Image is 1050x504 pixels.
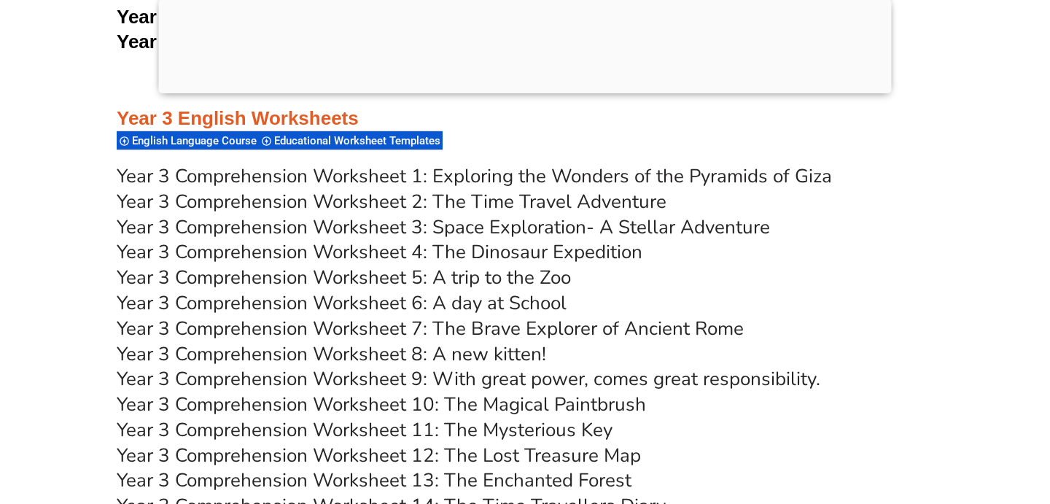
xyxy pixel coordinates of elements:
h3: Year 3 English Worksheets [117,106,933,131]
a: Year 3 Comprehension Worksheet 6: A day at School [117,290,567,316]
span: Year 2 Worksheet 19: [117,6,307,28]
a: Year 3 Comprehension Worksheet 1: Exploring the Wonders of the Pyramids of Giza [117,163,832,189]
a: Year 2 Worksheet 20:Correcting Sentences [117,31,503,53]
div: English Language Course [117,131,259,150]
span: English Language Course [132,134,261,147]
a: Year 3 Comprehension Worksheet 4: The Dinosaur Expedition [117,239,642,265]
div: Educational Worksheet Templates [259,131,443,150]
a: Year 3 Comprehension Worksheet 7: The Brave Explorer of Ancient Rome [117,316,744,341]
a: Year 3 Comprehension Worksheet 8: A new kitten! [117,341,546,367]
iframe: Chat Widget [800,339,1050,504]
span: Year 2 Worksheet 20: [117,31,307,53]
a: Year 3 Comprehension Worksheet 9: With great power, comes great responsibility. [117,366,820,392]
a: Year 3 Comprehension Worksheet 11: The Mysterious Key [117,417,612,443]
a: Year 3 Comprehension Worksheet 13: The Enchanted Forest [117,468,631,493]
a: Year 2 Worksheet 19:Descriptive Writing: My Favorite Animal [117,6,664,28]
a: Year 3 Comprehension Worksheet 3: Space Exploration- A Stellar Adventure [117,214,770,240]
span: Educational Worksheet Templates [274,134,445,147]
a: Year 3 Comprehension Worksheet 12: The Lost Treasure Map [117,443,641,468]
a: Year 3 Comprehension Worksheet 10: The Magical Paintbrush [117,392,646,417]
a: Year 3 Comprehension Worksheet 5: A trip to the Zoo [117,265,571,290]
a: Year 3 Comprehension Worksheet 2: The Time Travel Adventure [117,189,666,214]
